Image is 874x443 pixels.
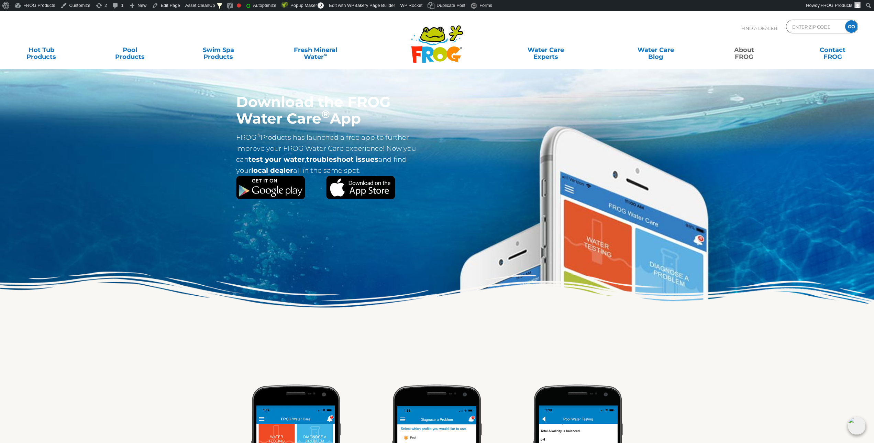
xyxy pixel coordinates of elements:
div: Focus keyphrase not set [237,3,241,8]
strong: local dealer [251,166,293,175]
p: FROG Products has launched a free app to further improve your FROG Water Care experience! Now you... [236,132,416,176]
a: ContactFROG [798,43,867,57]
input: GO [845,20,858,33]
img: openIcon [848,417,866,435]
span: FROG Products [821,3,852,8]
sup: ® [256,132,261,139]
img: Apple App Store [326,176,395,199]
a: Water CareExperts [490,43,601,57]
strong: troubleshoot issues [306,155,378,164]
span: 0 [318,2,324,9]
img: Google Play [236,176,305,199]
h1: Download the FROG Water Care App [236,94,416,127]
a: Water CareBlog [621,43,690,57]
sup: ® [321,108,330,121]
strong: test your water [248,155,305,164]
a: Fresh MineralWater∞ [272,43,358,57]
a: Hot TubProducts [7,43,76,57]
a: Swim SpaProducts [184,43,253,57]
a: PoolProducts [95,43,164,57]
input: Zip Code Form [792,22,838,32]
a: AboutFROG [710,43,778,57]
sup: ∞ [324,52,327,57]
p: Find A Dealer [741,20,777,37]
